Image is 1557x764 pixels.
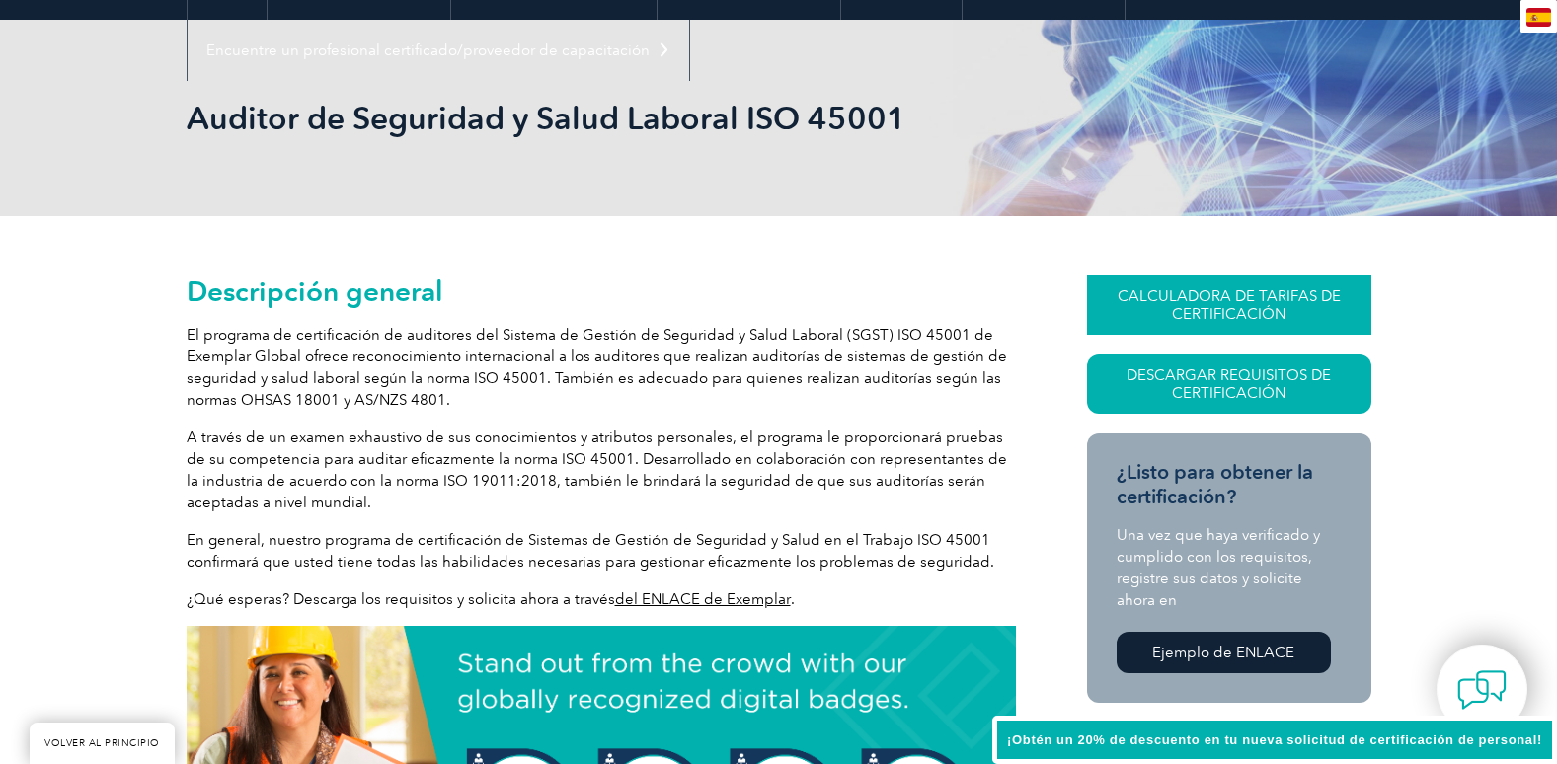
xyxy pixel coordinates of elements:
[206,41,650,59] font: Encuentre un profesional certificado/proveedor de capacitación
[187,590,615,608] font: ¿Qué esperas? Descarga los requisitos y solicita ahora a través
[187,428,1007,511] font: A través de un examen exhaustivo de sus conocimientos y atributos personales, el programa le prop...
[1127,366,1331,402] font: Descargar requisitos de certificación
[615,590,791,608] a: del ENLACE de Exemplar
[187,326,1007,409] font: El programa de certificación de auditores del Sistema de Gestión de Seguridad y Salud Laboral (SG...
[1117,460,1313,508] font: ¿Listo para obtener la certificación?
[187,99,906,137] font: Auditor de Seguridad y Salud Laboral ISO 45001
[188,20,689,81] a: Encuentre un profesional certificado/proveedor de capacitación
[1117,632,1331,673] a: Ejemplo de ENLACE
[187,531,994,571] font: En general, nuestro programa de certificación de Sistemas de Gestión de Seguridad y Salud en el T...
[1087,354,1371,414] a: Descargar requisitos de certificación
[1117,526,1320,609] font: Una vez que haya verificado y cumplido con los requisitos, registre sus datos y solicite ahora en
[30,723,175,764] a: VOLVER AL PRINCIPIO
[791,590,795,608] font: .
[1087,275,1371,335] a: CALCULADORA DE TARIFAS DE CERTIFICACIÓN
[1457,665,1507,715] img: contact-chat.png
[44,737,160,749] font: VOLVER AL PRINCIPIO
[1007,732,1542,747] font: ¡Obtén un 20% de descuento en tu nueva solicitud de certificación de personal!
[1526,8,1551,27] img: en
[1118,287,1341,323] font: CALCULADORA DE TARIFAS DE CERTIFICACIÓN
[187,274,443,308] font: Descripción general
[1152,644,1294,661] font: Ejemplo de ENLACE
